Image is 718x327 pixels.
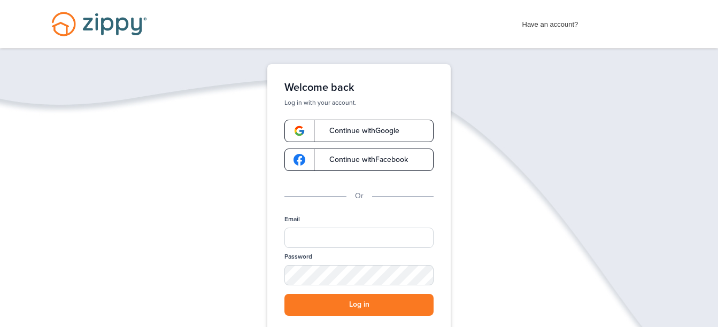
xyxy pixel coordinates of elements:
[294,125,305,137] img: google-logo
[284,149,434,171] a: google-logoContinue withFacebook
[284,120,434,142] a: google-logoContinue withGoogle
[355,190,364,202] p: Or
[284,265,434,285] input: Password
[319,156,408,163] span: Continue with Facebook
[294,154,305,166] img: google-logo
[284,215,300,224] label: Email
[284,252,312,261] label: Password
[319,127,399,135] span: Continue with Google
[284,294,434,316] button: Log in
[284,81,434,94] h1: Welcome back
[522,13,578,30] span: Have an account?
[284,228,434,248] input: Email
[284,98,434,107] p: Log in with your account.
